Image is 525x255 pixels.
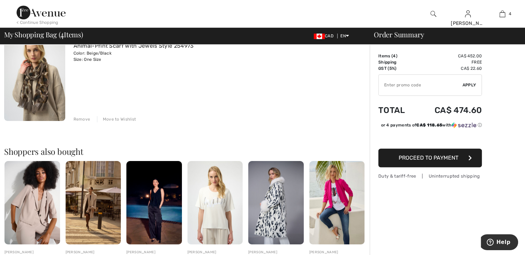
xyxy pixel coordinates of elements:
[499,10,505,18] img: My Bag
[430,10,436,18] img: search the website
[416,98,482,122] td: CA$ 474.60
[465,10,471,18] img: My Info
[379,75,463,95] input: Promo code
[378,59,416,65] td: Shipping
[74,42,194,49] a: Animal-Print Scarf with Jewels Style 254973
[17,19,58,26] div: < Continue Shopping
[485,10,519,18] a: 4
[481,234,518,252] iframe: Opens a widget where you can find more information
[97,116,136,122] div: Move to Wishlist
[4,147,370,155] h2: Shoppers also bought
[399,154,458,161] span: Proceed to Payment
[17,6,66,19] img: 1ère Avenue
[416,53,482,59] td: CA$ 452.00
[378,65,416,72] td: GST (5%)
[378,173,482,179] div: Duty & tariff-free | Uninterrupted shipping
[416,123,442,127] span: CA$ 118.65
[451,20,485,27] div: [PERSON_NAME]
[366,31,521,38] div: Order Summary
[60,29,64,38] span: 4
[4,161,60,244] img: Cropped Collared Shirt Style 252105
[378,122,482,131] div: or 4 payments ofCA$ 118.65withSezzle Click to learn more about Sezzle
[416,59,482,65] td: Free
[248,161,304,244] img: Chic Animal Print Coat Style 253904
[187,250,243,255] div: [PERSON_NAME]
[309,161,365,244] img: Skinny Glitter Detail Jeans Style 256761U
[378,131,482,146] iframe: PayPal-paypal
[393,54,396,58] span: 4
[66,250,121,255] div: [PERSON_NAME]
[451,122,476,128] img: Sezzle
[74,50,194,63] div: Color: Beige/Black Size: One Size
[378,149,482,167] button: Proceed to Payment
[309,250,365,255] div: [PERSON_NAME]
[378,98,416,122] td: Total
[66,161,121,244] img: Jewel Embellished Scarf Style 253970
[187,161,243,244] img: Casual Jewel Embellished Pullover Style 254958
[4,30,65,121] img: Animal-Print Scarf with Jewels Style 254973
[314,34,336,38] span: CAD
[378,53,416,59] td: Items ( )
[416,65,482,72] td: CA$ 22.60
[381,122,482,128] div: or 4 payments of with
[4,250,60,255] div: [PERSON_NAME]
[126,250,182,255] div: [PERSON_NAME]
[463,82,476,88] span: Apply
[248,250,304,255] div: [PERSON_NAME]
[126,161,182,244] img: Edgy Cargo Pants with Pockets Style 251538
[340,34,349,38] span: EN
[4,31,83,38] span: My Shopping Bag ( Items)
[74,116,90,122] div: Remove
[314,34,325,39] img: Canadian Dollar
[465,10,471,17] a: Sign In
[509,11,511,17] span: 4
